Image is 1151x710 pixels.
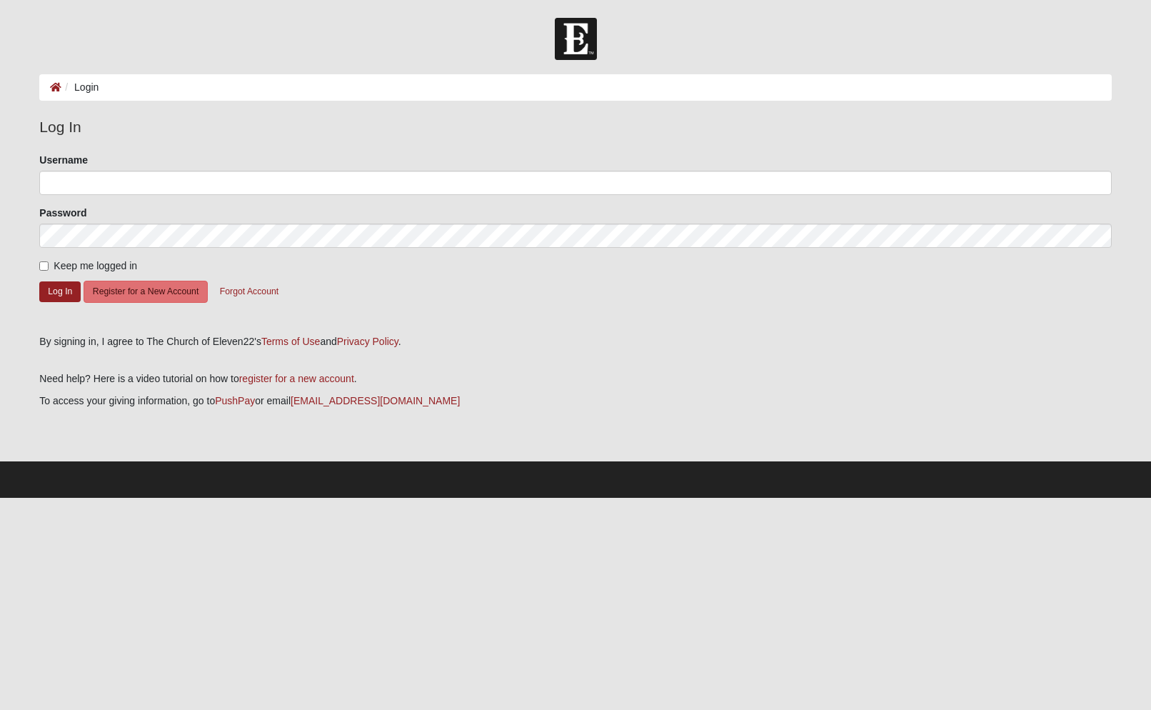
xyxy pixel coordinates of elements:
[261,336,320,347] a: Terms of Use
[215,395,255,406] a: PushPay
[291,395,460,406] a: [EMAIL_ADDRESS][DOMAIN_NAME]
[54,260,137,271] span: Keep me logged in
[555,18,597,60] img: Church of Eleven22 Logo
[39,261,49,271] input: Keep me logged in
[239,373,354,384] a: register for a new account
[39,371,1111,386] p: Need help? Here is a video tutorial on how to .
[61,80,99,95] li: Login
[211,281,288,303] button: Forgot Account
[39,153,88,167] label: Username
[39,394,1111,409] p: To access your giving information, go to or email
[337,336,398,347] a: Privacy Policy
[39,281,81,302] button: Log In
[84,281,208,303] button: Register for a New Account
[39,206,86,220] label: Password
[39,116,1111,139] legend: Log In
[39,334,1111,349] div: By signing in, I agree to The Church of Eleven22's and .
